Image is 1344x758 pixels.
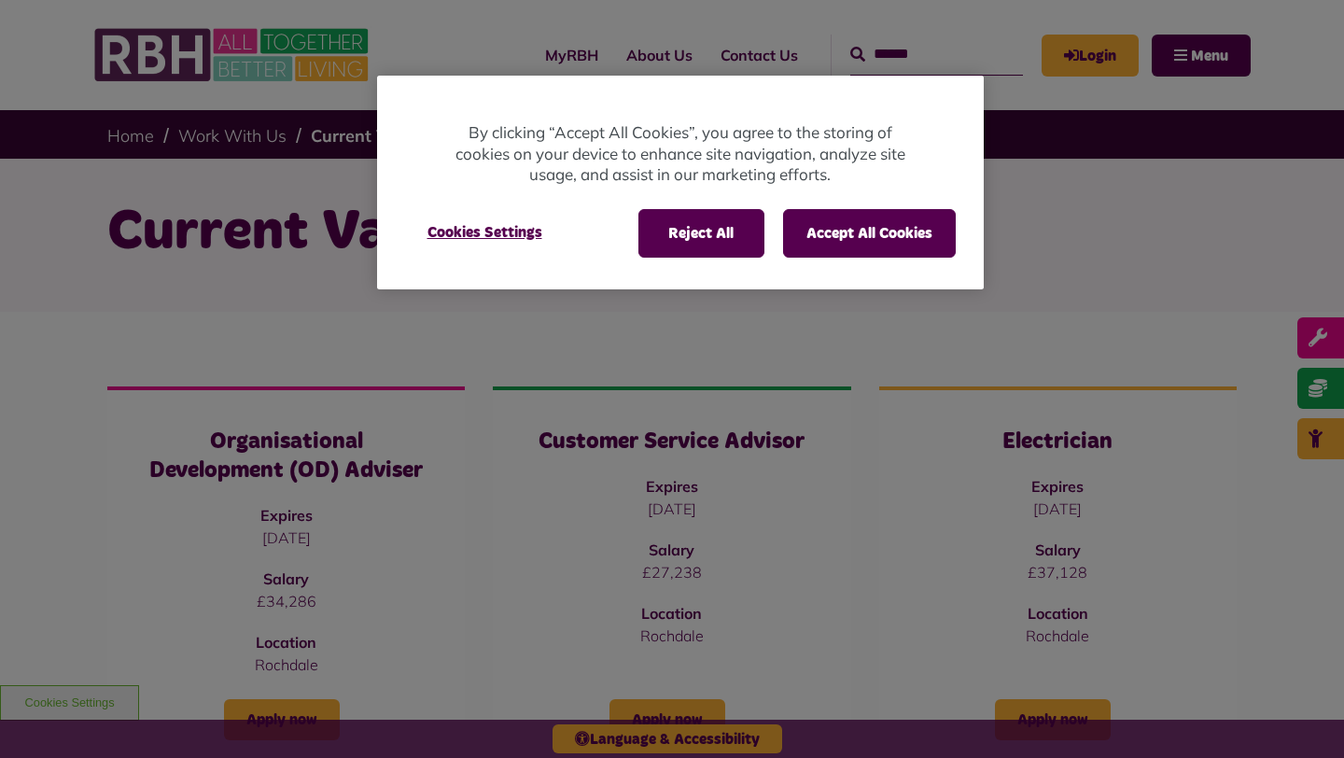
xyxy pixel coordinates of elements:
div: Cookie banner [377,76,984,289]
div: Privacy [377,76,984,289]
button: Accept All Cookies [783,209,956,258]
p: By clicking “Accept All Cookies”, you agree to the storing of cookies on your device to enhance s... [452,122,909,186]
button: Reject All [638,209,764,258]
button: Cookies Settings [405,209,565,256]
